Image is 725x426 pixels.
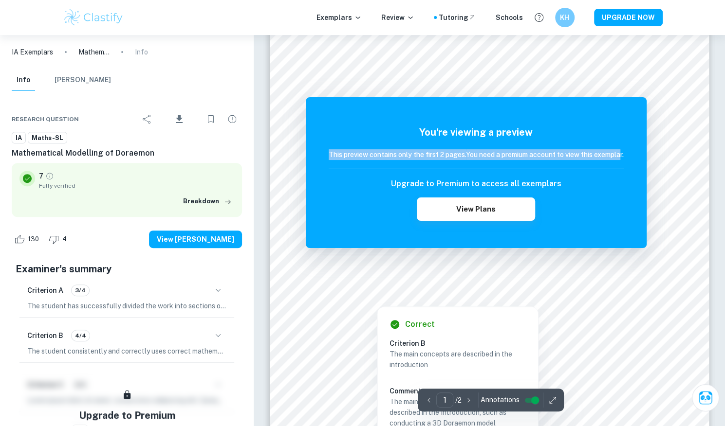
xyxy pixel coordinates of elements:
div: Share [137,109,157,129]
button: UPGRADE NOW [594,9,663,26]
button: Help and Feedback [531,9,547,26]
p: Review [381,12,414,23]
button: View [PERSON_NAME] [149,231,242,248]
p: Mathematical Modelling of Doraemon [78,47,110,57]
h6: Criterion A [27,285,63,296]
h6: Criterion B [27,330,63,341]
p: 7 [39,171,43,181]
span: 4/4 [72,331,90,340]
a: Schools [496,12,523,23]
span: Maths-SL [28,133,67,143]
a: Grade fully verified [45,172,54,180]
span: Research question [12,115,79,124]
div: Bookmark [201,109,221,129]
img: Clastify logo [63,8,125,27]
p: The student has successfully divided the work into sections of introduction, body, and conclusion... [27,301,226,311]
a: IA [12,132,26,144]
h6: Mathematical Modelling of Doraemon [12,147,242,159]
div: Like [12,231,44,247]
button: KH [555,8,575,27]
div: Report issue [223,109,242,129]
span: IA [12,133,25,143]
a: IA Exemplars [12,47,53,57]
p: Info [135,47,148,57]
p: Exemplars [316,12,362,23]
span: 4 [57,234,72,244]
span: Fully verified [39,181,234,190]
p: / 2 [455,395,462,406]
h6: KH [559,12,570,23]
h5: You're viewing a preview [329,125,624,140]
button: Info [12,70,35,91]
p: The student consistently and correctly uses correct mathematical notation, symbols, and terminolo... [27,346,226,356]
h6: Upgrade to Premium to access all exemplars [391,178,561,190]
h6: Comment [389,386,526,396]
span: 130 [22,234,44,244]
span: Annotations [481,395,520,405]
span: 3/4 [72,286,89,295]
p: The main concepts are described in the introduction [389,349,526,370]
button: View Plans [417,197,535,221]
button: Ask Clai [692,384,719,411]
button: Breakdown [181,194,234,209]
h6: This preview contains only the first 2 pages. You need a premium account to view this exemplar. [329,149,624,160]
h6: Criterion B [389,338,534,349]
div: Download [159,106,199,132]
a: Tutoring [439,12,476,23]
a: Maths-SL [28,132,67,144]
h5: Upgrade to Premium [79,408,175,423]
h6: Correct [405,319,434,330]
h5: Examiner's summary [16,262,238,276]
button: [PERSON_NAME] [55,70,111,91]
div: Dislike [46,231,72,247]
